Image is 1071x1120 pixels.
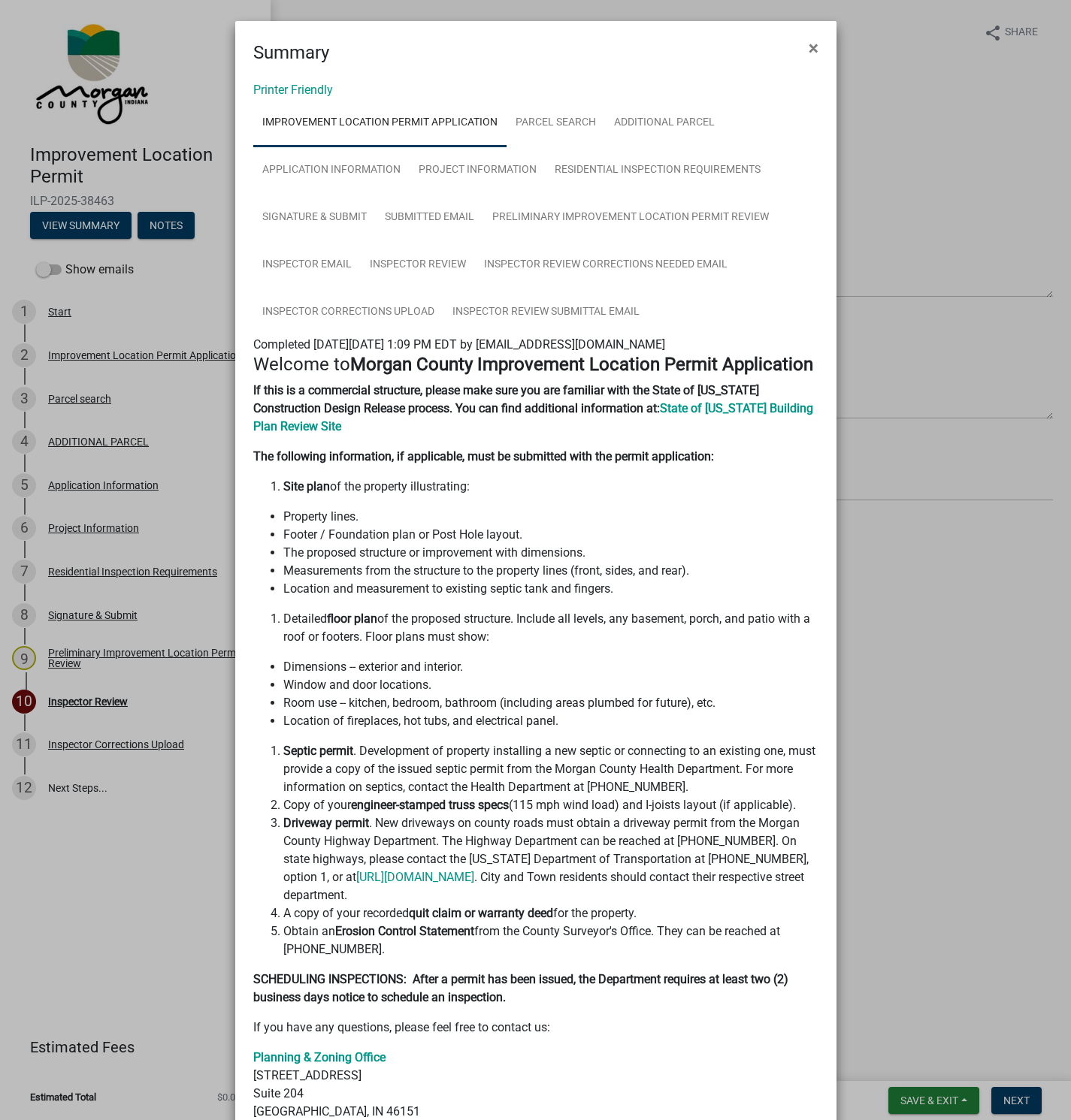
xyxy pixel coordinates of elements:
[283,479,330,494] strong: Site plan
[335,924,474,938] strong: Erosion Control Statement
[809,38,818,59] span: ×
[283,478,818,496] li: of the property illustrating:
[253,972,788,1004] strong: SCHEDULING INSPECTIONS: After a permit has been issued, the Department requires at least two (2) ...
[283,676,818,694] li: Window and door locations.
[253,383,759,415] strong: If this is a commercial structure, please make sure you are familiar with the State of [US_STATE]...
[483,194,778,242] a: Preliminary Improvement Location Permit Review
[283,744,353,758] strong: Septic permit
[283,526,818,544] li: Footer / Foundation plan or Post Hole layout.
[283,658,818,676] li: Dimensions -- exterior and interior.
[253,99,507,147] a: Improvement Location Permit Application
[283,816,369,830] strong: Driveway permit
[350,354,813,375] strong: Morgan County Improvement Location Permit Application
[283,742,818,796] li: . Development of property installing a new septic or connecting to an existing one, must provide ...
[361,241,475,289] a: Inspector Review
[253,1050,386,1064] a: Planning & Zoning Office
[283,544,818,562] li: The proposed structure or improvement with dimensions.
[475,241,737,289] a: Inspector Review Corrections Needed Email
[351,798,509,812] strong: engineer-stamped truss specs
[283,562,818,580] li: Measurements from the structure to the property lines (front, sides, and rear).
[283,610,818,646] li: Detailed of the proposed structure. Include all levels, any basement, porch, and patio with a roo...
[253,449,714,463] strong: The following information, if applicable, must be submitted with the permit application:
[253,146,410,195] a: Application Information
[507,99,605,147] a: Parcel search
[410,146,546,195] a: Project Information
[376,194,483,242] a: Submitted Email
[283,922,818,958] li: Obtain an from the County Surveyor's Office. They can be reached at [PHONE_NUMBER].
[253,1019,818,1037] p: If you have any questions, please feel free to contact us:
[283,796,818,814] li: Copy of your (115 mph wind load) and I-joists layout (if applicable).
[283,508,818,526] li: Property lines.
[253,401,813,433] a: State of [US_STATE] Building Plan Review Site
[327,611,377,626] strong: floor plan
[283,694,818,712] li: Room use -- kitchen, bedroom, bathroom (including areas plumbed for future), etc.
[283,904,818,922] li: A copy of your recorded for the property.
[253,39,329,66] h4: Summary
[546,146,770,195] a: Residential Inspection Requirements
[409,906,553,920] strong: quit claim or warranty deed
[443,288,649,337] a: Inspector Review Submittal Email
[253,241,361,289] a: Inspector Email
[283,580,818,598] li: Location and measurement to existing septic tank and fingers.
[253,194,376,242] a: Signature & Submit
[253,354,818,376] h4: Welcome to
[253,337,665,352] span: Completed [DATE][DATE] 1:09 PM EDT by [EMAIL_ADDRESS][DOMAIN_NAME]
[356,870,474,884] a: [URL][DOMAIN_NAME]
[797,27,830,69] button: Close
[283,712,818,730] li: Location of fireplaces, hot tubs, and electrical panel.
[253,83,333,97] a: Printer Friendly
[253,288,443,337] a: Inspector Corrections Upload
[605,99,724,147] a: ADDITIONAL PARCEL
[283,814,818,904] li: . New driveways on county roads must obtain a driveway permit from the Morgan County Highway Depa...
